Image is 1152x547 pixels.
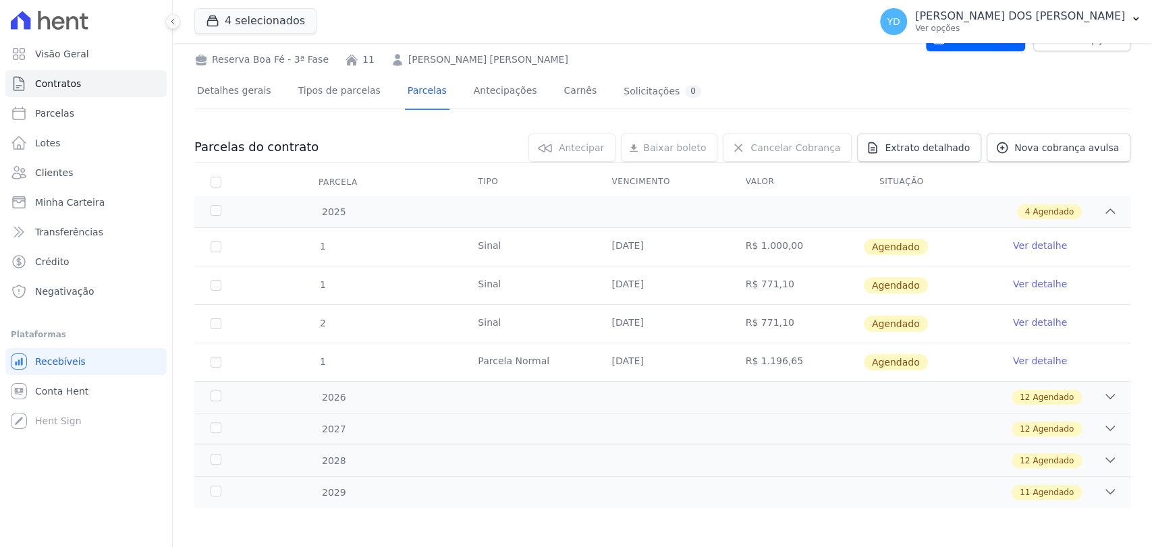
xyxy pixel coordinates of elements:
a: 11 [362,53,375,67]
span: 12 [1020,455,1030,467]
a: Extrato detalhado [857,134,981,162]
a: Carnês [561,74,599,110]
span: Extrato detalhado [885,141,970,154]
p: Ver opções [915,23,1125,34]
p: [PERSON_NAME] DOS [PERSON_NAME] [915,9,1125,23]
div: Plataformas [11,326,161,343]
span: 4 [1025,206,1031,218]
input: default [211,357,221,368]
span: Agendado [864,239,928,255]
td: R$ 771,10 [730,305,863,343]
span: Agendado [1033,206,1074,218]
td: Parcela Normal [462,343,595,381]
span: Agendado [864,316,928,332]
button: YD [PERSON_NAME] DOS [PERSON_NAME] Ver opções [869,3,1152,40]
div: Parcela [302,169,374,196]
span: 2 [319,318,326,328]
span: Lotes [35,136,61,150]
span: YD [887,17,900,26]
span: Clientes [35,166,73,179]
span: 12 [1020,391,1030,403]
td: R$ 1.196,65 [730,343,863,381]
th: Situação [863,168,997,196]
span: 12 [1020,423,1030,435]
td: Sinal [462,266,595,304]
input: default [211,318,221,329]
th: Vencimento [595,168,729,196]
a: Crédito [5,248,167,275]
div: 0 [685,85,701,98]
h3: Parcelas do contrato [194,139,319,155]
span: Negativação [35,285,94,298]
td: Sinal [462,228,595,266]
a: Contratos [5,70,167,97]
td: Sinal [462,305,595,343]
span: Contratos [35,77,81,90]
span: 1 [319,279,326,290]
a: Minha Carteira [5,189,167,216]
td: [DATE] [595,343,729,381]
span: 1 [319,241,326,252]
th: Tipo [462,168,595,196]
a: Recebíveis [5,348,167,375]
span: Recebíveis [35,355,86,368]
a: Antecipações [471,74,540,110]
a: Negativação [5,278,167,305]
a: Visão Geral [5,40,167,67]
span: Agendado [1033,391,1074,403]
td: [DATE] [595,305,729,343]
button: 4 selecionados [194,8,317,34]
a: Clientes [5,159,167,186]
span: Parcelas [35,107,74,120]
a: Conta Hent [5,378,167,405]
td: R$ 771,10 [730,266,863,304]
td: [DATE] [595,266,729,304]
input: default [211,241,221,252]
a: Nova cobrança avulsa [987,134,1130,162]
a: Tipos de parcelas [296,74,383,110]
span: Conta Hent [35,384,88,398]
a: Parcelas [405,74,449,110]
a: Detalhes gerais [194,74,274,110]
th: Valor [730,168,863,196]
span: Nova cobrança avulsa [1014,141,1119,154]
input: default [211,280,221,291]
span: Crédito [35,255,70,268]
a: Ver detalhe [1013,354,1067,368]
span: Agendado [864,354,928,370]
a: Solicitações0 [621,74,704,110]
span: Agendado [1033,486,1074,498]
span: Transferências [35,225,103,239]
span: 1 [319,356,326,367]
div: Reserva Boa Fé - 3ª Fase [194,53,329,67]
td: R$ 1.000,00 [730,228,863,266]
span: Agendado [1033,423,1074,435]
a: Parcelas [5,100,167,127]
span: Agendado [1033,455,1074,467]
a: Lotes [5,129,167,156]
span: Agendado [864,277,928,293]
a: Ver detalhe [1013,316,1067,329]
span: Minha Carteira [35,196,105,209]
div: Solicitações [624,85,701,98]
a: Ver detalhe [1013,277,1067,291]
td: [DATE] [595,228,729,266]
a: Transferências [5,219,167,246]
span: Visão Geral [35,47,89,61]
a: Ver detalhe [1013,239,1067,252]
span: 11 [1020,486,1030,498]
a: [PERSON_NAME] [PERSON_NAME] [408,53,568,67]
